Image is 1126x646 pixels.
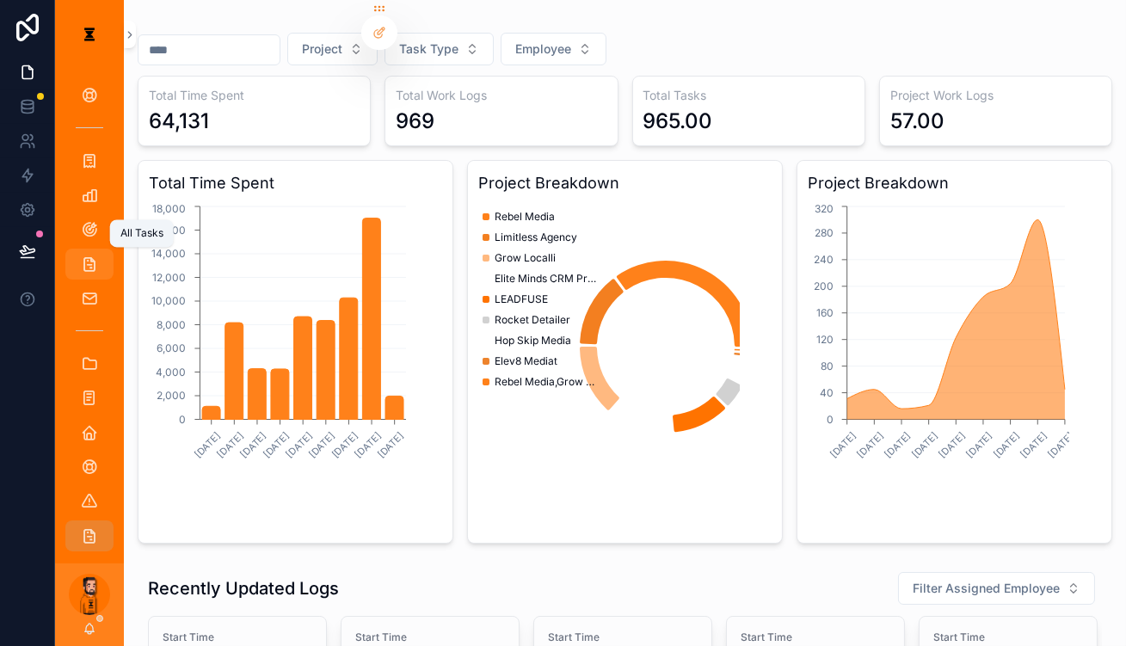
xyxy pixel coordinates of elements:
text: [DATE] [352,429,383,460]
tspan: 16,000 [152,224,186,237]
span: Start Time [548,631,698,644]
tspan: 2,000 [157,389,186,402]
text: [DATE] [306,429,337,460]
h3: Total Tasks [643,87,854,104]
span: Grow Localli [495,251,556,265]
text: [DATE] [375,429,406,460]
div: 965.00 [643,108,713,135]
h3: Total Time Spent [149,87,360,104]
div: chart [478,202,772,532]
div: All Tasks [120,226,163,240]
div: 57.00 [890,108,944,135]
tspan: 0 [827,413,834,426]
div: chart [808,202,1101,532]
tspan: 4,000 [156,366,186,378]
text: [DATE] [215,429,246,460]
text: [DATE] [991,429,1022,460]
text: [DATE] [261,429,292,460]
tspan: 12,000 [152,271,186,284]
span: Hop Skip Media [495,334,571,348]
text: [DATE] [855,429,886,460]
text: [DATE] [1018,429,1049,460]
text: [DATE] [937,429,968,460]
h3: Project Breakdown [478,171,772,195]
span: Start Time [163,631,312,644]
tspan: 18,000 [152,202,186,215]
button: Select Button [287,33,378,65]
text: [DATE] [237,429,268,460]
tspan: 6,000 [157,341,186,354]
img: App logo [76,21,103,48]
text: [DATE] [1045,429,1076,460]
h3: Project Work Logs [890,87,1101,104]
span: Start Time [355,631,505,644]
span: Elite Minds CRM Program [495,272,598,286]
text: [DATE] [882,429,913,460]
tspan: 40 [820,386,834,399]
span: LEADFUSE [495,292,548,306]
tspan: 240 [814,253,834,266]
span: Elev8 Mediat [495,354,557,368]
span: Filter Assigned Employee [913,580,1060,597]
button: Select Button [501,33,606,65]
h3: Total Work Logs [396,87,606,104]
span: Task Type [399,40,458,58]
tspan: 0 [179,413,186,426]
tspan: 10,000 [151,294,186,307]
button: Select Button [898,572,1095,605]
div: 969 [396,108,434,135]
span: Employee [515,40,571,58]
h3: Total Time Spent [149,171,442,195]
tspan: 160 [816,306,834,319]
text: [DATE] [963,429,994,460]
div: chart [149,202,442,532]
text: [DATE] [192,429,223,460]
tspan: 14,000 [151,247,186,260]
tspan: 200 [814,280,834,292]
tspan: 280 [815,226,834,239]
span: Rebel Media [495,210,555,224]
span: Project [302,40,342,58]
h3: Project Breakdown [808,171,1101,195]
text: [DATE] [828,429,858,460]
text: [DATE] [329,429,360,460]
span: Rebel Media,Grow Localli,Hop Skip Media [495,375,598,389]
h1: Recently Updated Logs [148,576,339,600]
div: 64,131 [149,108,209,135]
div: scrollable content [55,69,124,563]
tspan: 120 [816,333,834,346]
span: Limitless Agency [495,231,577,244]
span: Rocket Detailer [495,313,570,327]
span: Start Time [933,631,1083,644]
button: Select Button [385,33,494,65]
tspan: 320 [815,202,834,215]
text: [DATE] [909,429,940,460]
tspan: 8,000 [157,318,186,331]
span: Start Time [741,631,890,644]
text: [DATE] [284,429,315,460]
tspan: 80 [821,360,834,372]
